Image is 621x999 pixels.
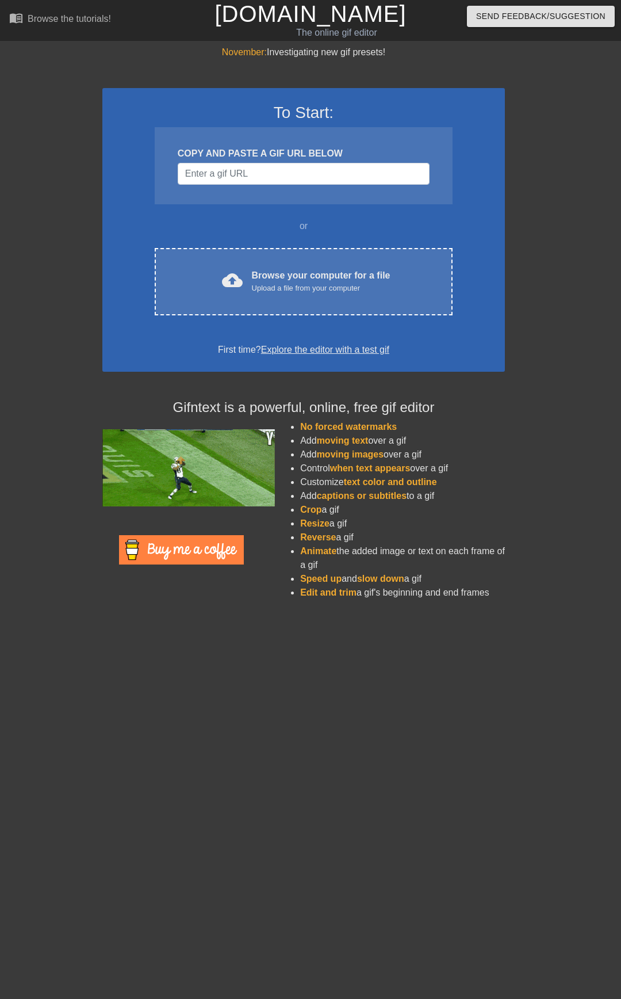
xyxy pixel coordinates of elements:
span: Edit and trim [300,588,356,597]
div: Browse the tutorials! [28,14,111,24]
div: Investigating new gif presets! [102,45,505,59]
li: Add over a gif [300,434,505,448]
div: The online gif editor [213,26,461,40]
span: Resize [300,518,329,528]
div: or [132,219,475,233]
div: COPY AND PASTE A GIF URL BELOW [178,147,430,161]
span: Animate [300,546,336,556]
button: Send Feedback/Suggestion [467,6,615,27]
a: Browse the tutorials! [9,11,111,29]
span: moving text [317,436,369,445]
div: Upload a file from your computer [252,283,390,294]
img: Buy Me A Coffee [119,535,244,565]
input: Username [178,163,430,185]
li: Add to a gif [300,489,505,503]
span: No forced watermarks [300,422,397,432]
li: Add over a gif [300,448,505,462]
span: slow down [357,574,404,584]
li: the added image or text on each frame of a gif [300,544,505,572]
span: menu_book [9,11,23,25]
li: and a gif [300,572,505,586]
div: Browse your computer for a file [252,269,390,294]
h3: To Start: [117,103,490,123]
span: cloud_upload [222,270,243,291]
div: First time? [117,343,490,357]
span: text color and outline [344,477,437,487]
span: Crop [300,505,321,514]
img: football_small.gif [102,429,275,506]
span: Reverse [300,532,336,542]
li: Control over a gif [300,462,505,475]
li: a gif [300,503,505,517]
li: a gif [300,517,505,531]
li: a gif [300,531,505,544]
span: captions or subtitles [317,491,407,501]
span: November: [222,47,267,57]
a: [DOMAIN_NAME] [214,1,406,26]
span: Send Feedback/Suggestion [476,9,605,24]
span: when text appears [330,463,411,473]
span: Speed up [300,574,342,584]
li: a gif's beginning and end frames [300,586,505,600]
li: Customize [300,475,505,489]
h4: Gifntext is a powerful, online, free gif editor [102,399,505,416]
a: Explore the editor with a test gif [261,345,389,354]
span: moving images [317,449,384,459]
